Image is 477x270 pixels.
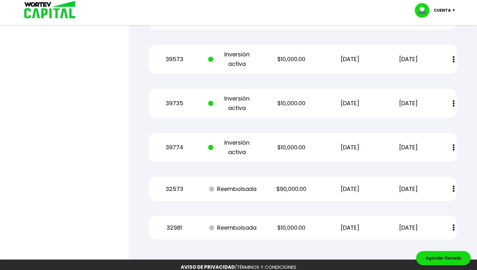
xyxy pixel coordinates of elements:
[208,50,257,69] p: Inversión activa
[208,184,257,194] p: Reembolsada
[325,143,374,152] p: [DATE]
[208,223,257,233] p: Reembolsada
[416,251,471,265] div: Agendar llamada
[415,3,434,18] img: profile-image
[325,223,374,233] p: [DATE]
[267,99,316,108] p: $10,000.00
[150,223,199,233] p: 32981
[267,184,316,194] p: $90,000.00
[384,223,433,233] p: [DATE]
[384,184,433,194] p: [DATE]
[267,55,316,64] p: $10,000.00
[267,223,316,233] p: $10,000.00
[451,9,459,11] img: icon-down
[150,184,199,194] p: 32573
[150,143,199,152] p: 39774
[325,55,374,64] p: [DATE]
[150,55,199,64] p: 39573
[384,99,433,108] p: [DATE]
[434,6,451,15] p: Cuenta
[181,265,296,270] p: /
[208,138,257,157] p: Inversión activa
[150,99,199,108] p: 39735
[384,55,433,64] p: [DATE]
[384,143,433,152] p: [DATE]
[325,184,374,194] p: [DATE]
[325,99,374,108] p: [DATE]
[208,94,257,113] p: Inversión activa
[267,143,316,152] p: $10,000.00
